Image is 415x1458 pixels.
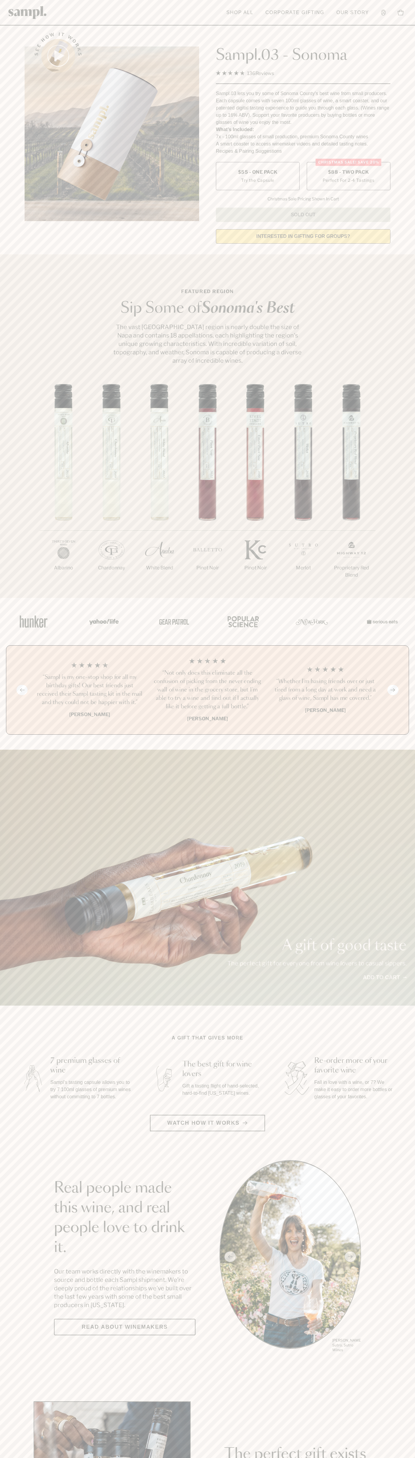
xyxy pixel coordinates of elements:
li: 7 / 7 [327,384,375,598]
span: $55 - One Pack [238,169,278,175]
ul: carousel [219,1160,361,1353]
h1: Sampl.03 - Sonoma [216,46,390,64]
button: Sold Out [216,208,390,222]
p: The vast [GEOGRAPHIC_DATA] region is nearly double the size of Napa and contains 18 appellations,... [112,323,303,365]
a: Shop All [223,6,256,19]
li: Christmas Sale Pricing Shown In Cart [264,196,342,202]
p: Pinot Noir [184,564,231,571]
li: Recipes & Pairing Suggestions [216,148,390,155]
p: Pinot Noir [231,564,279,571]
img: Artboard_1_c8cd28af-0030-4af1-819c-248e302c7f06_x450.png [16,609,52,634]
a: interested in gifting for groups? [216,229,390,244]
a: Read about Winemakers [54,1319,196,1335]
li: 2 / 7 [88,384,136,591]
em: Sonoma's Best [202,301,295,316]
small: Perfect For 2-4 Tastings [323,177,374,183]
li: 7x - 100ml glasses of small production, premium Sonoma County wines [216,133,390,140]
h3: Re-order more of your favorite wine [314,1056,396,1075]
p: Fall in love with a wine, or 7? We make it easy to order more bottles or glasses of your favorites. [314,1079,396,1100]
h3: “Not only does this eliminate all the confusion of picking from the never ending wall of wine in ... [154,669,262,711]
strong: What’s Included: [216,127,254,132]
div: Christmas SALE! Save 20% [316,159,381,166]
b: [PERSON_NAME] [305,707,346,713]
li: 3 / 4 [271,658,379,722]
span: Reviews [255,70,274,76]
img: Artboard_6_04f9a106-072f-468a-bdd7-f11783b05722_x450.png [85,609,121,634]
h2: Real people made this wine, and real people love to drink it. [54,1178,196,1258]
button: Watch how it works [150,1115,265,1131]
a: Our Story [333,6,372,19]
p: [PERSON_NAME] Sutro, Sutro Wines [332,1338,361,1352]
span: $88 - Two Pack [328,169,369,175]
p: Featured Region [112,288,303,295]
li: 6 / 7 [279,384,327,591]
img: Artboard_7_5b34974b-f019-449e-91fb-745f8d0877ee_x450.png [363,609,399,634]
div: 136Reviews [216,69,274,77]
p: The perfect gift for everyone from wine lovers to casual sippers. [227,959,407,967]
b: [PERSON_NAME] [187,716,228,721]
p: Albarino [40,564,88,571]
p: White Blend [136,564,184,571]
h2: A gift that gives more [172,1034,243,1042]
img: Sampl logo [8,6,47,19]
p: Chardonnay [88,564,136,571]
p: Merlot [279,564,327,571]
img: Artboard_4_28b4d326-c26e-48f9-9c80-911f17d6414e_x450.png [224,609,260,634]
span: 136 [247,70,255,76]
p: A gift of good taste [227,939,407,953]
img: Artboard_3_0b291449-6e8c-4d07-b2c2-3f3601a19cd1_x450.png [294,609,330,634]
button: Next slide [387,685,399,695]
h3: “Sampl is my one-stop shop for all my birthday gifts! Our best friends just received their Sampl ... [36,673,144,707]
p: Sampl's tasting capsule allows you to try 7 100ml glasses of premium wines without committing to ... [50,1079,132,1100]
div: slide 1 [219,1160,361,1353]
p: Our team works directly with the winemakers to source and bottle each Sampl shipment. We’re deepl... [54,1267,196,1309]
small: Try the Capsule [241,177,274,183]
li: 2 / 4 [154,658,262,722]
li: 4 / 7 [184,384,231,591]
h3: 7 premium glasses of wine [50,1056,132,1075]
li: 5 / 7 [231,384,279,591]
h3: The best gift for wine lovers [182,1060,264,1079]
li: A smart coaster to access winemaker videos and detailed tasting notes. [216,140,390,148]
img: Sampl.03 - Sonoma [25,46,199,221]
li: 1 / 4 [36,658,144,722]
img: Artboard_5_7fdae55a-36fd-43f7-8bfd-f74a06a2878e_x450.png [155,609,191,634]
p: Gift a tasting flight of hand-selected, hard-to-find [US_STATE] wines. [182,1082,264,1097]
a: Add to cart [363,973,407,982]
button: Previous slide [16,685,28,695]
button: See how it works [41,39,75,73]
li: 3 / 7 [136,384,184,591]
div: Sampl.03 lets you try some of Sonoma County's best wine from small producers. Each capsule comes ... [216,90,390,126]
p: Proprietary Red Blend [327,564,375,579]
h2: Sip Some of [112,301,303,316]
b: [PERSON_NAME] [69,712,110,717]
h3: “Whether I'm having friends over or just tired from a long day at work and need a glass of wine, ... [271,677,379,703]
li: 1 / 7 [40,384,88,591]
a: Corporate Gifting [262,6,327,19]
